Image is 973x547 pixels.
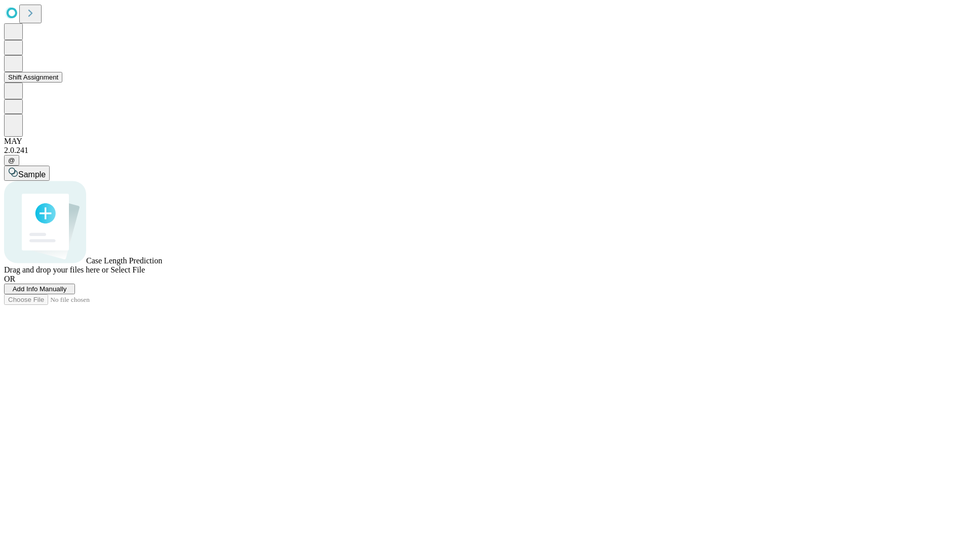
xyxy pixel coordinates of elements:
[4,284,75,294] button: Add Info Manually
[4,137,969,146] div: MAY
[4,166,50,181] button: Sample
[4,146,969,155] div: 2.0.241
[13,285,67,293] span: Add Info Manually
[8,157,15,164] span: @
[4,265,108,274] span: Drag and drop your files here or
[86,256,162,265] span: Case Length Prediction
[4,72,62,83] button: Shift Assignment
[18,170,46,179] span: Sample
[4,155,19,166] button: @
[110,265,145,274] span: Select File
[4,275,15,283] span: OR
